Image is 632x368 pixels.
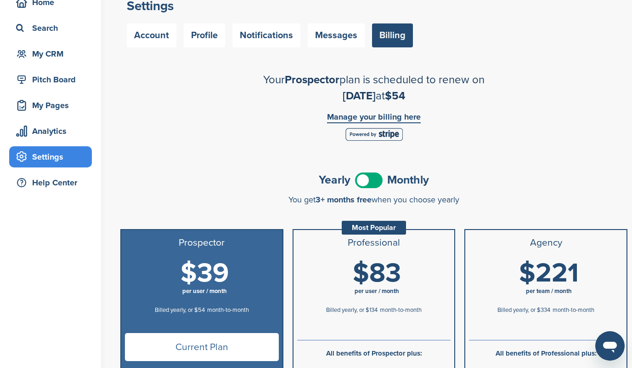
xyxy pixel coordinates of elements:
a: Help Center [9,172,92,193]
span: Billed yearly, or $334 [497,306,550,314]
span: $39 [181,257,229,289]
div: Settings [14,149,92,165]
div: Pitch Board [14,71,92,88]
div: My Pages [14,97,92,114]
span: Prospector [285,73,339,86]
a: Analytics [9,121,92,142]
iframe: Button to launch messaging window [595,331,625,361]
span: Monthly [387,174,429,186]
span: Billed yearly, or $54 [155,306,205,314]
a: Profile [184,23,225,47]
h2: Your plan is scheduled to renew on at [213,72,535,104]
span: $54 [385,89,405,103]
div: Analytics [14,123,92,139]
a: Search [9,17,92,39]
span: Yearly [319,174,350,186]
h3: Professional [297,237,451,248]
a: Notifications [232,23,300,47]
img: Stripe [345,128,403,141]
a: Pitch Board [9,69,92,90]
span: Billed yearly, or $134 [326,306,378,314]
span: per user / month [182,287,227,295]
span: $221 [519,257,579,289]
span: Current Plan [125,333,279,361]
span: per user / month [355,287,399,295]
a: Billing [372,23,413,47]
a: Manage your billing here [327,113,421,123]
b: All benefits of Prospector plus: [326,349,422,357]
span: 3+ months free [316,195,372,205]
span: $83 [353,257,401,289]
div: Search [14,20,92,36]
span: month-to-month [380,306,422,314]
a: Settings [9,146,92,167]
span: [DATE] [343,89,376,103]
span: month-to-month [207,306,249,314]
a: My Pages [9,95,92,116]
div: You get when you choose yearly [120,195,627,204]
h3: Agency [469,237,623,248]
h3: Prospector [125,237,279,248]
b: All benefits of Professional plus: [496,349,597,357]
div: My CRM [14,46,92,62]
a: Messages [308,23,365,47]
span: month-to-month [553,306,594,314]
div: Help Center [14,174,92,191]
span: per team / month [526,287,572,295]
a: Account [127,23,176,47]
a: My CRM [9,43,92,64]
div: Most Popular [342,221,406,235]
